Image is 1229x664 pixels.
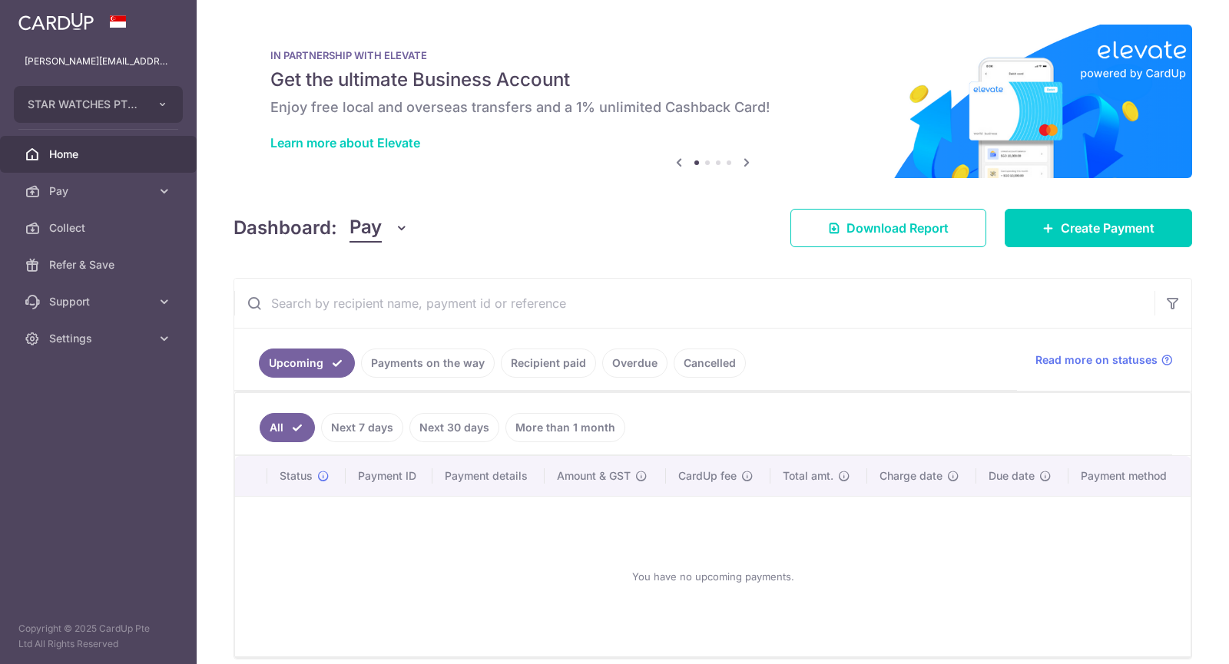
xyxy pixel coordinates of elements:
img: CardUp [18,12,94,31]
span: Collect [49,220,151,236]
div: You have no upcoming payments. [253,509,1172,644]
a: Overdue [602,349,668,378]
span: CardUp fee [678,468,737,484]
span: Pay [349,213,382,243]
a: Cancelled [674,349,746,378]
a: Next 30 days [409,413,499,442]
span: Refer & Save [49,257,151,273]
input: Search by recipient name, payment id or reference [234,279,1154,328]
span: Charge date [880,468,942,484]
h4: Dashboard: [234,214,337,242]
a: Create Payment [1005,209,1192,247]
a: Payments on the way [361,349,495,378]
span: Home [49,147,151,162]
a: Read more on statuses [1035,352,1173,368]
h5: Get the ultimate Business Account [270,68,1155,92]
span: Total amt. [783,468,833,484]
a: Next 7 days [321,413,403,442]
span: Due date [989,468,1035,484]
a: All [260,413,315,442]
span: Create Payment [1061,219,1154,237]
span: Amount & GST [557,468,631,484]
span: Pay [49,183,151,199]
a: Recipient paid [501,349,596,378]
th: Payment details [432,456,545,496]
button: Pay [349,213,409,243]
span: Read more on statuses [1035,352,1158,368]
a: Learn more about Elevate [270,135,420,150]
span: Download Report [846,219,949,237]
p: IN PARTNERSHIP WITH ELEVATE [270,49,1155,61]
th: Payment method [1068,456,1191,496]
span: STAR WATCHES PTE LTD [28,97,141,112]
span: Settings [49,331,151,346]
a: Upcoming [259,349,355,378]
span: Status [280,468,313,484]
a: More than 1 month [505,413,625,442]
p: [PERSON_NAME][EMAIL_ADDRESS][DOMAIN_NAME] [25,54,172,69]
h6: Enjoy free local and overseas transfers and a 1% unlimited Cashback Card! [270,98,1155,117]
img: Renovation banner [234,25,1192,178]
a: Download Report [790,209,986,247]
button: STAR WATCHES PTE LTD [14,86,183,123]
span: Support [49,294,151,309]
th: Payment ID [346,456,432,496]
